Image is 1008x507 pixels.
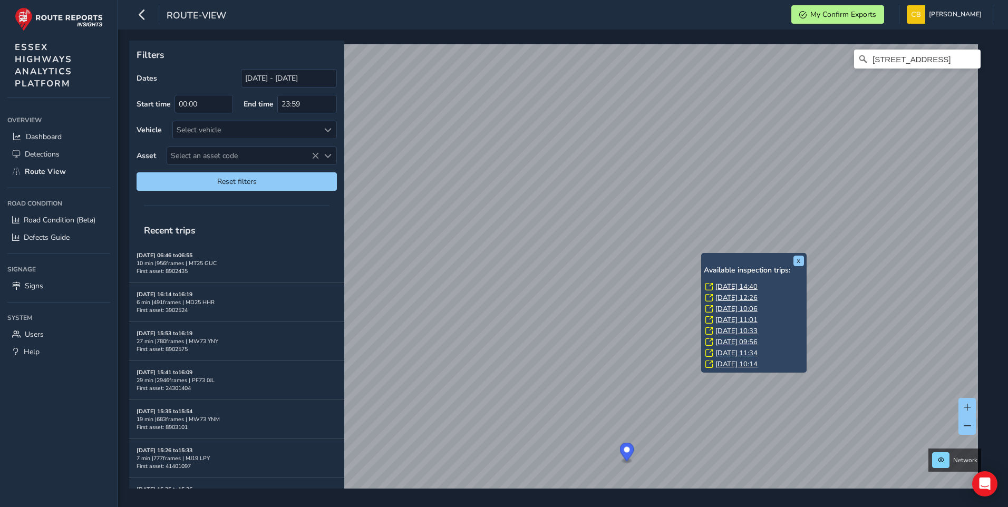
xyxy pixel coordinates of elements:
label: Asset [137,151,156,161]
button: x [793,256,804,266]
a: Detections [7,145,110,163]
span: route-view [167,9,226,24]
strong: [DATE] 06:46 to 06:55 [137,251,192,259]
a: [DATE] 11:34 [715,348,758,358]
span: First asset: 24301404 [137,384,191,392]
div: 6 min | 491 frames | MD25 HHR [137,298,337,306]
strong: [DATE] 15:26 to 15:33 [137,446,192,454]
a: [DATE] 12:26 [715,293,758,303]
button: My Confirm Exports [791,5,884,24]
a: Signs [7,277,110,295]
div: Road Condition [7,196,110,211]
label: End time [244,99,274,109]
span: First asset: 41401097 [137,462,191,470]
span: Network [953,456,977,464]
span: Detections [25,149,60,159]
label: Dates [137,73,157,83]
div: System [7,310,110,326]
canvas: Map [133,44,978,501]
a: Help [7,343,110,360]
span: First asset: 8902435 [137,267,188,275]
div: 27 min | 780 frames | MW73 YNY [137,337,337,345]
div: 19 min | 683 frames | MW73 YNM [137,415,337,423]
span: First asset: 8902575 [137,345,188,353]
div: Signage [7,261,110,277]
div: Select an asset code [319,147,336,164]
span: Select an asset code [167,147,319,164]
a: [DATE] 14:40 [715,282,758,291]
strong: [DATE] 15:35 to 15:54 [137,407,192,415]
a: Dashboard [7,128,110,145]
a: Defects Guide [7,229,110,246]
div: Overview [7,112,110,128]
span: Recent trips [137,217,203,244]
a: [DATE] 10:06 [715,304,758,314]
input: Search [854,50,981,69]
span: Signs [25,281,43,291]
div: 7 min | 777 frames | MJ19 LPY [137,454,337,462]
span: Users [25,329,44,339]
span: ESSEX HIGHWAYS ANALYTICS PLATFORM [15,41,72,90]
a: Users [7,326,110,343]
span: Reset filters [144,177,329,187]
a: Route View [7,163,110,180]
strong: [DATE] 15:41 to 16:09 [137,368,192,376]
strong: [DATE] 15:53 to 16:19 [137,329,192,337]
a: [DATE] 09:56 [715,337,758,347]
div: 29 min | 2946 frames | PF73 0JL [137,376,337,384]
a: [DATE] 12:23 [715,370,758,380]
span: My Confirm Exports [810,9,876,19]
strong: [DATE] 15:25 to 15:36 [137,485,192,493]
img: rr logo [15,7,103,31]
a: [DATE] 11:01 [715,315,758,325]
div: Select vehicle [173,121,319,139]
span: Dashboard [26,132,62,142]
img: diamond-layout [907,5,925,24]
span: First asset: 8903101 [137,423,188,431]
span: [PERSON_NAME] [929,5,982,24]
h6: Available inspection trips: [704,266,804,275]
a: Road Condition (Beta) [7,211,110,229]
a: [DATE] 10:33 [715,326,758,336]
div: Open Intercom Messenger [972,471,997,496]
label: Vehicle [137,125,162,135]
button: Reset filters [137,172,337,191]
span: Defects Guide [24,232,70,242]
a: [DATE] 10:14 [715,359,758,369]
div: Map marker [620,443,634,464]
span: Help [24,347,40,357]
span: Route View [25,167,66,177]
label: Start time [137,99,171,109]
button: [PERSON_NAME] [907,5,985,24]
span: Road Condition (Beta) [24,215,95,225]
div: 10 min | 956 frames | MT25 GUC [137,259,337,267]
span: First asset: 3902524 [137,306,188,314]
strong: [DATE] 16:14 to 16:19 [137,290,192,298]
p: Filters [137,48,337,62]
